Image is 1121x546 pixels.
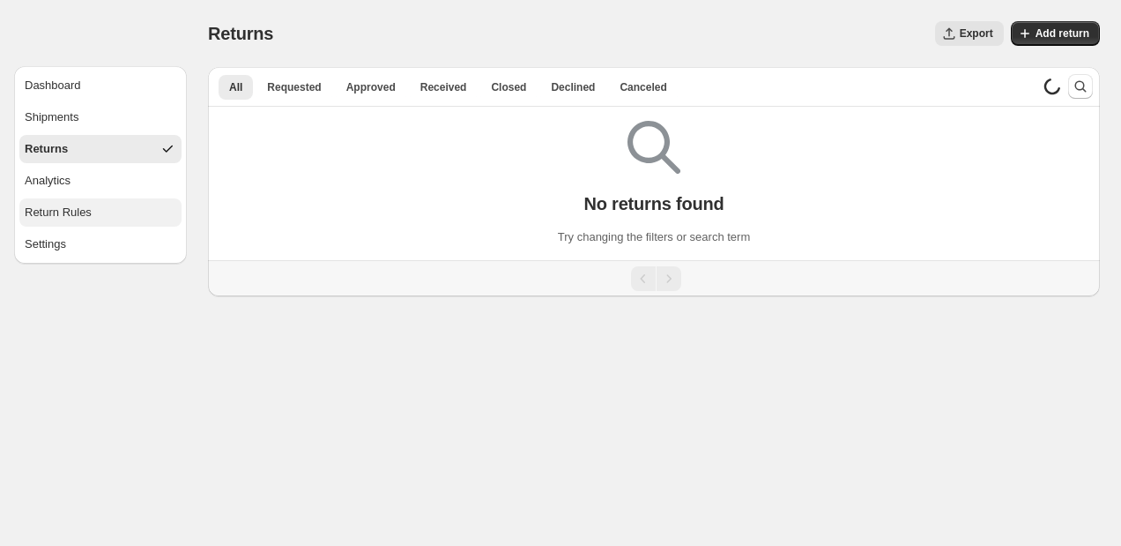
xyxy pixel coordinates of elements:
[25,236,66,253] div: Settings
[19,198,182,227] button: Return Rules
[19,103,182,131] button: Shipments
[551,80,595,94] span: Declined
[25,172,71,190] div: Analytics
[1036,26,1089,41] span: Add return
[208,24,273,43] span: Returns
[25,140,68,158] div: Returns
[558,228,750,246] p: Try changing the filters or search term
[19,135,182,163] button: Returns
[627,121,680,174] img: Empty search results
[19,230,182,258] button: Settings
[583,193,724,214] p: No returns found
[208,260,1100,296] nav: Pagination
[25,108,78,126] div: Shipments
[960,26,993,41] span: Export
[346,80,396,94] span: Approved
[19,71,182,100] button: Dashboard
[1068,74,1093,99] button: Search and filter results
[19,167,182,195] button: Analytics
[25,204,92,221] div: Return Rules
[267,80,321,94] span: Requested
[620,80,666,94] span: Canceled
[491,80,526,94] span: Closed
[229,80,242,94] span: All
[935,21,1004,46] button: Export
[25,77,81,94] div: Dashboard
[1011,21,1100,46] button: Add return
[420,80,467,94] span: Received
